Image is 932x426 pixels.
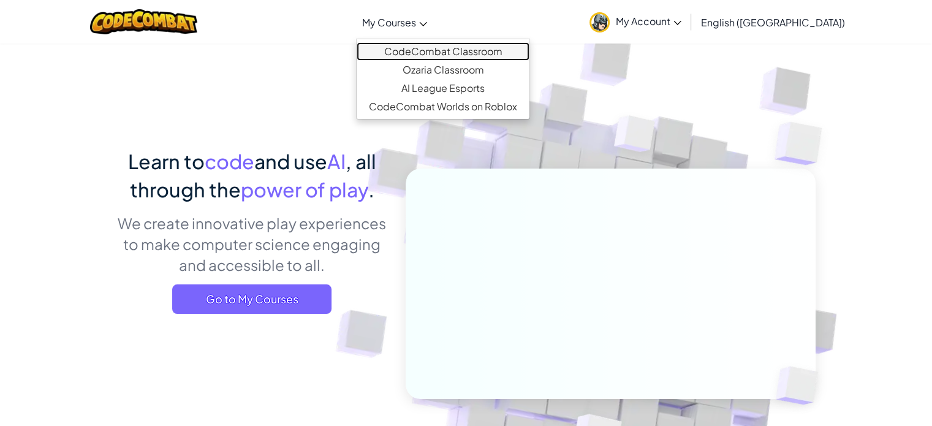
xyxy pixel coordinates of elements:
[128,149,205,173] span: Learn to
[357,97,529,116] a: CodeCombat Worlds on Roblox
[205,149,254,173] span: code
[589,12,610,32] img: avatar
[90,9,197,34] img: CodeCombat logo
[368,177,374,202] span: .
[254,149,327,173] span: and use
[357,61,529,79] a: Ozaria Classroom
[701,16,845,29] span: English ([GEOGRAPHIC_DATA])
[357,42,529,61] a: CodeCombat Classroom
[327,149,346,173] span: AI
[356,6,433,39] a: My Courses
[616,15,681,28] span: My Account
[591,91,679,183] img: Overlap cubes
[241,177,368,202] span: power of play
[172,284,332,314] a: Go to My Courses
[357,79,529,97] a: AI League Esports
[695,6,851,39] a: English ([GEOGRAPHIC_DATA])
[117,213,387,275] p: We create innovative play experiences to make computer science engaging and accessible to all.
[362,16,416,29] span: My Courses
[750,92,856,196] img: Overlap cubes
[583,2,688,41] a: My Account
